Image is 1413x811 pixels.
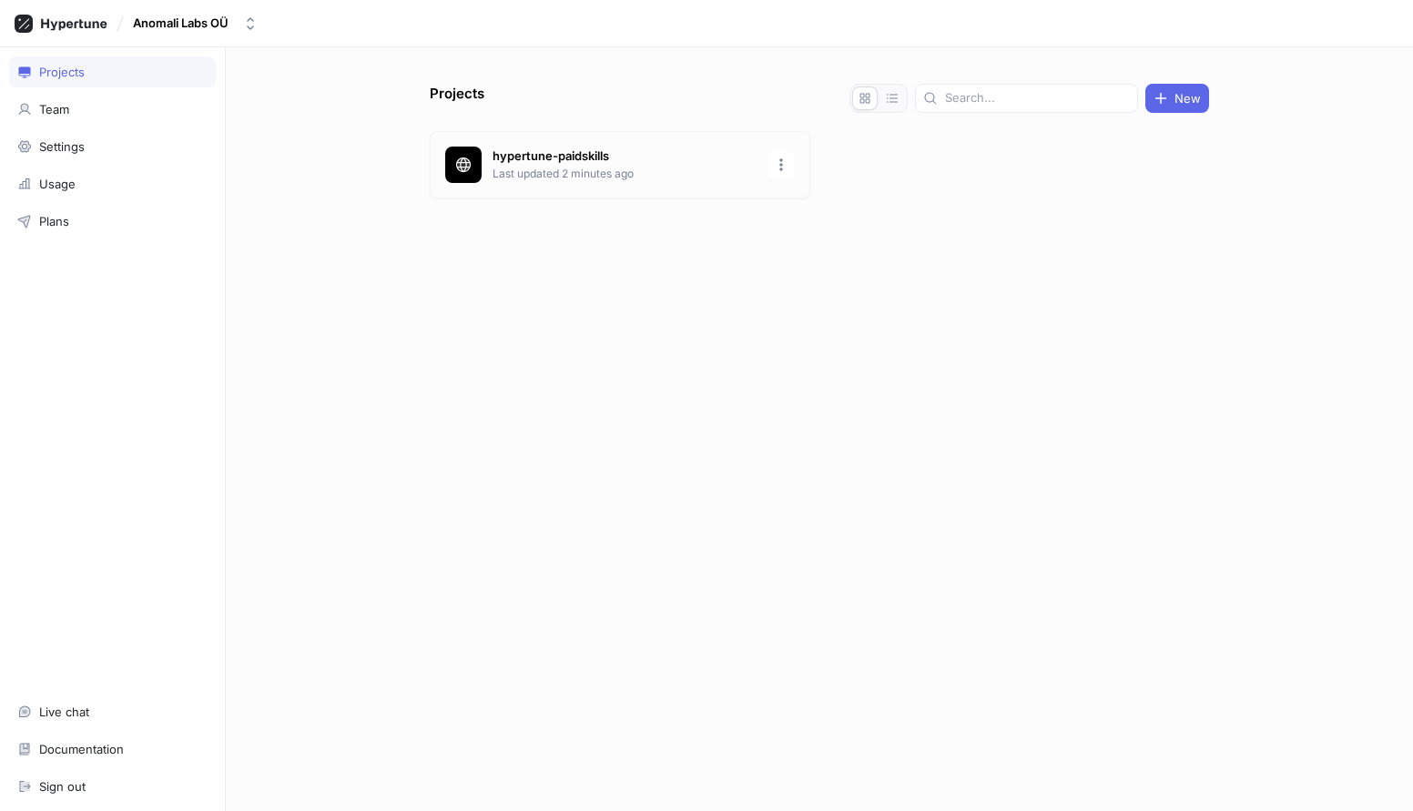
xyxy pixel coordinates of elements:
div: Anomali Labs OÜ [133,15,229,31]
p: hypertune-paidskills [493,147,757,166]
a: Usage [9,168,216,199]
a: Projects [9,56,216,87]
span: New [1174,93,1201,104]
a: Settings [9,131,216,162]
div: Settings [39,139,85,154]
div: Plans [39,214,69,228]
p: Projects [430,84,484,113]
div: Sign out [39,779,86,794]
input: Search... [945,89,1130,107]
a: Documentation [9,734,216,765]
div: Live chat [39,705,89,719]
div: Documentation [39,742,124,756]
a: Team [9,94,216,125]
div: Usage [39,177,76,191]
div: Team [39,102,69,117]
button: Anomali Labs OÜ [126,8,265,38]
p: Last updated 2 minutes ago [493,166,757,182]
a: Plans [9,206,216,237]
button: New [1145,84,1209,113]
div: Projects [39,65,85,79]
